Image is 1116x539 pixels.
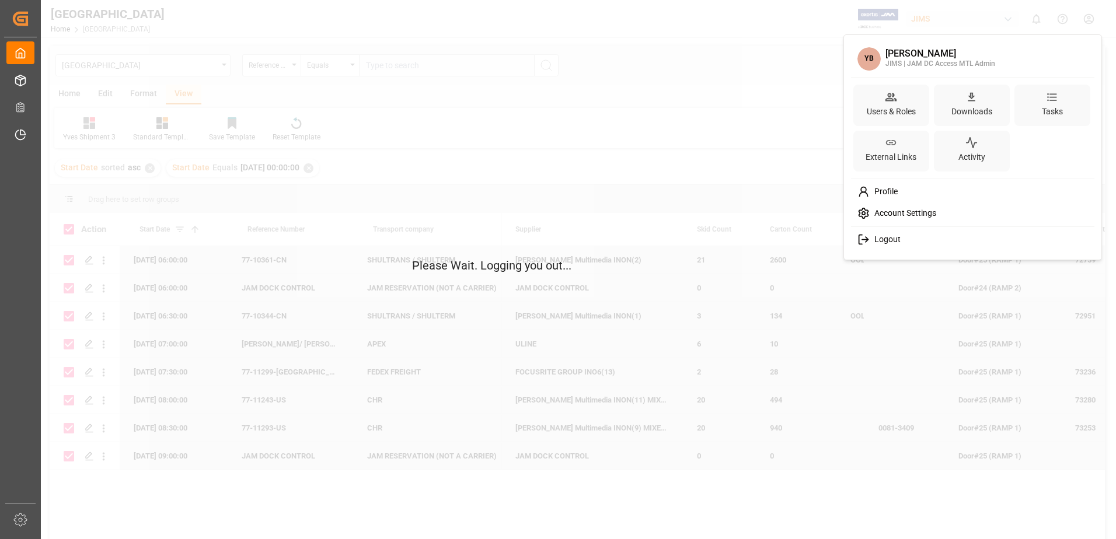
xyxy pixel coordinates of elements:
[864,103,918,120] div: Users & Roles
[949,103,995,120] div: Downloads
[412,257,704,274] p: Please Wait. Logging you out...
[857,47,881,71] span: YB
[1040,103,1065,120] div: Tasks
[885,59,995,69] div: JIMS | JAM DC Access MTL Admin
[870,208,936,219] span: Account Settings
[885,48,995,59] div: [PERSON_NAME]
[870,187,898,197] span: Profile
[956,149,988,166] div: Activity
[863,149,919,166] div: External Links
[870,235,901,245] span: Logout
